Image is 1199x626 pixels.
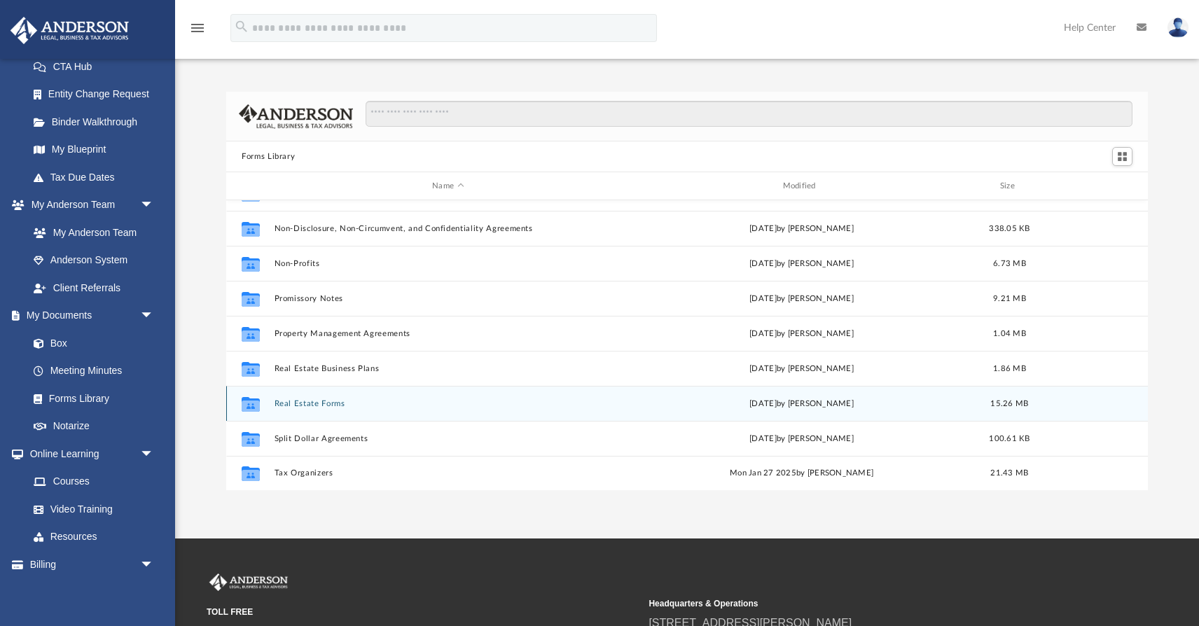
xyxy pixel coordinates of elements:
span: arrow_drop_down [140,191,168,220]
a: My Anderson Team [20,218,161,246]
span: 6.73 MB [993,260,1026,267]
img: Anderson Advisors Platinum Portal [6,17,133,44]
div: id [1044,180,1142,193]
span: 15.26 MB [991,400,1029,408]
a: Video Training [20,495,161,523]
button: Real Estate Business Plans [275,364,622,373]
a: Resources [20,523,168,551]
span: 21.43 MB [991,469,1029,477]
button: Tax Organizers [275,468,622,478]
a: menu [189,27,206,36]
span: 9.21 MB [993,295,1026,302]
div: Modified [628,180,976,193]
div: [DATE] by [PERSON_NAME] [628,398,976,410]
div: [DATE] by [PERSON_NAME] [628,293,976,305]
img: Anderson Advisors Platinum Portal [207,573,291,592]
button: Property Management Agreements [275,329,622,338]
button: Forms Library [242,151,295,163]
div: [DATE] by [PERSON_NAME] [628,258,976,270]
div: Mon Jan 27 2025 by [PERSON_NAME] [628,467,976,480]
div: [DATE] by [PERSON_NAME] [628,363,976,375]
span: 1.04 MB [993,330,1026,338]
div: Size [982,180,1038,193]
i: menu [189,20,206,36]
a: Notarize [20,412,168,440]
i: search [234,19,249,34]
a: CTA Hub [20,53,175,81]
div: [DATE] by [PERSON_NAME] [628,328,976,340]
div: id [233,180,268,193]
img: User Pic [1167,18,1188,38]
div: grid [226,200,1148,491]
a: Anderson System [20,246,168,274]
button: Switch to Grid View [1112,147,1133,167]
a: My Documentsarrow_drop_down [10,302,168,330]
button: Non-Disclosure, Non-Circumvent, and Confidentiality Agreements [275,224,622,233]
a: Meeting Minutes [20,357,168,385]
div: Name [274,180,622,193]
a: My Anderson Teamarrow_drop_down [10,191,168,219]
button: Promissory Notes [275,294,622,303]
span: arrow_drop_down [140,440,168,468]
a: Courses [20,468,168,496]
button: Non-Profits [275,259,622,268]
a: Binder Walkthrough [20,108,175,136]
span: arrow_drop_down [140,550,168,579]
a: Forms Library [20,384,161,412]
div: [DATE] by [PERSON_NAME] [628,433,976,445]
span: 100.61 KB [989,435,1030,443]
a: Box [20,329,161,357]
a: Online Learningarrow_drop_down [10,440,168,468]
a: Events Calendar [10,578,175,606]
a: My Blueprint [20,136,168,164]
a: Tax Due Dates [20,163,175,191]
a: Entity Change Request [20,81,175,109]
span: arrow_drop_down [140,302,168,331]
a: Billingarrow_drop_down [10,550,175,578]
button: Split Dollar Agreements [275,434,622,443]
span: 338.05 KB [989,225,1030,232]
small: Headquarters & Operations [649,597,1081,610]
button: Real Estate Forms [275,399,622,408]
div: [DATE] by [PERSON_NAME] [628,223,976,235]
input: Search files and folders [366,101,1132,127]
span: 1.86 MB [993,365,1026,373]
small: TOLL FREE [207,606,639,618]
a: Client Referrals [20,274,168,302]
